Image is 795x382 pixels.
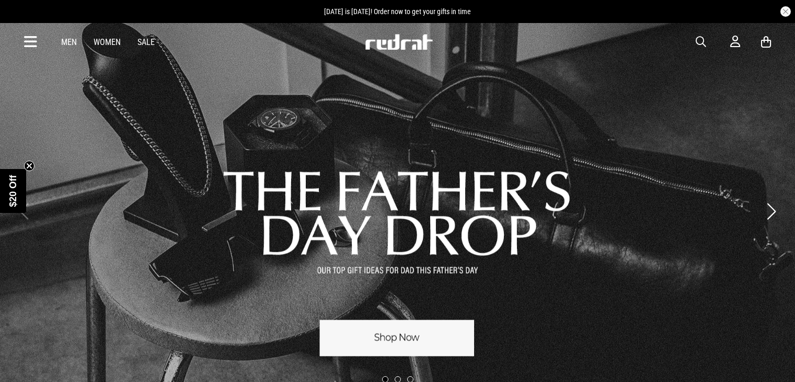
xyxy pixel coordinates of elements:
a: Women [94,37,121,47]
span: $20 Off [8,175,18,207]
a: Men [61,37,77,47]
button: Next slide [764,200,778,223]
span: [DATE] is [DATE]! Order now to get your gifts in time [324,7,471,16]
a: Sale [137,37,155,47]
button: Close teaser [24,161,34,171]
img: Redrat logo [364,34,433,50]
